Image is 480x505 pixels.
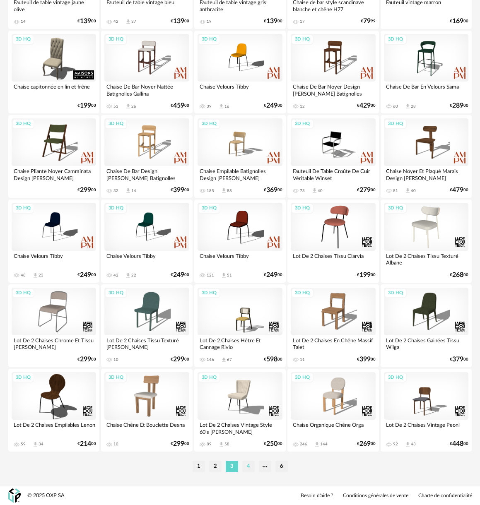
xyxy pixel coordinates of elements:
span: 399 [359,357,371,362]
div: € 00 [171,19,189,24]
div: 23 [39,273,43,278]
a: 3D HQ Lot De 2 Chaises Chrome Et Tissu [PERSON_NAME] €29900 [8,284,100,367]
span: 279 [359,188,371,193]
div: Chaise Chêne Et Bouclette Desna [104,420,189,436]
span: 299 [173,357,184,362]
div: 3D HQ [384,119,407,129]
div: 11 [300,357,305,362]
div: Chaise De Bar Design [PERSON_NAME] Batignolles [104,166,189,183]
div: 59 [21,442,26,447]
div: Lot De 2 Chaises Gainées Tissu Wilga [384,335,469,352]
div: Chaise De Bar Noyer Design [PERSON_NAME] Batignolles [291,82,376,98]
div: 28 [411,104,416,109]
a: 3D HQ Lot De 2 Chaises En Chêne Massif Talet 11 €39900 [287,284,379,367]
span: 598 [266,357,277,362]
span: 139 [80,19,91,24]
a: 3D HQ Chaise Velours Tibby 121 Download icon 51 €24900 [194,200,286,282]
span: Download icon [125,19,131,25]
a: Conditions générales de vente [343,493,408,499]
span: Download icon [221,188,227,194]
div: 89 [207,442,212,447]
li: 3 [226,461,238,472]
div: 19 [207,19,212,24]
a: 3D HQ Chaise Organique Chêne Orga 246 Download icon 144 €26900 [287,369,379,452]
a: 3D HQ Chaise Velours Tibby 48 Download icon 23 €24900 [8,200,100,282]
img: OXP [8,488,21,503]
div: 43 [411,442,416,447]
a: 3D HQ Fauteuil De Table Croûte De Cuir Véritable Winset 73 Download icon 40 €27900 [287,115,379,198]
a: 3D HQ Chaise capitonnée en lin et frêne €19900 [8,31,100,113]
span: Download icon [311,188,318,194]
div: 3D HQ [105,203,127,214]
div: € 00 [171,272,189,278]
div: Chaise De Bar En Velours Sama [384,82,469,98]
div: 185 [207,188,214,193]
div: 3D HQ [198,373,220,383]
div: 39 [207,104,212,109]
span: 269 [359,441,371,447]
div: 10 [113,357,118,362]
span: 250 [266,441,277,447]
div: 60 [393,104,398,109]
div: € 00 [77,357,96,362]
div: € 00 [171,188,189,193]
span: 249 [173,272,184,278]
div: 26 [131,104,136,109]
div: Lot De 2 Chaises Tissu Clarvia [291,251,376,267]
div: Lot De 2 Chaises Tissu Texturé Albane [384,251,469,267]
div: 92 [393,442,398,447]
a: 3D HQ Chaise De Bar Design [PERSON_NAME] Batignolles 32 Download icon 14 €39900 [101,115,193,198]
span: 299 [173,441,184,447]
div: 3D HQ [291,203,314,214]
span: 139 [266,19,277,24]
div: Chaise Velours Tibby [104,251,189,267]
div: € 00 [171,441,189,447]
div: Chaise capitonnée en lin et frêne [12,82,96,98]
span: Download icon [405,188,411,194]
div: 14 [131,188,136,193]
div: € 00 [77,272,96,278]
span: 459 [173,103,184,108]
div: 3D HQ [105,119,127,129]
a: 3D HQ Lot De 2 Chaises Hêtre Et Cannage Rivio 146 Download icon 67 €59800 [194,284,286,367]
div: 3D HQ [105,34,127,45]
a: 3D HQ Chaise Pliante Noyer Camminata Design [PERSON_NAME] €29900 [8,115,100,198]
div: 88 [227,188,232,193]
div: 40 [318,188,323,193]
div: Chaise Pliante Noyer Camminata Design [PERSON_NAME] [12,166,96,183]
div: Chaise Velours Tibby [198,82,282,98]
span: 429 [359,103,371,108]
div: Fauteuil De Table Croûte De Cuir Véritable Winset [291,166,376,183]
span: Download icon [221,357,227,363]
li: 2 [209,461,222,472]
a: 3D HQ Chaise Chêne Et Bouclette Desna 10 €29900 [101,369,193,452]
div: Chaise De Bar Noyer Nattée Batignolles Gallina [104,82,189,98]
div: 3D HQ [291,119,314,129]
div: € 00 [264,441,282,447]
div: 3D HQ [198,203,220,214]
a: 3D HQ Lot De 2 Chaises Tissu Clarvia €19900 [287,200,379,282]
a: 3D HQ Lot De 2 Chaises Vintage Style 60's [PERSON_NAME] 89 Download icon 58 €25000 [194,369,286,452]
span: 199 [359,272,371,278]
div: Lot De 2 Chaises Empilables Lenon [12,420,96,436]
div: 3D HQ [384,34,407,45]
div: 32 [113,188,118,193]
div: € 00 [357,103,376,108]
div: € 00 [171,103,189,108]
div: Lot De 2 Chaises Vintage Peoni [384,420,469,436]
span: Download icon [125,188,131,194]
div: € 00 [450,188,468,193]
span: Download icon [218,103,224,109]
div: 58 [224,442,229,447]
div: € 00 [264,19,282,24]
div: 67 [227,357,232,362]
div: Lot De 2 Chaises Chrome Et Tissu [PERSON_NAME] [12,335,96,352]
div: 3D HQ [105,288,127,298]
a: 3D HQ Chaise De Bar Noyer Design [PERSON_NAME] Batignolles 12 €42900 [287,31,379,113]
div: 3D HQ [291,34,314,45]
div: 3D HQ [291,288,314,298]
li: 6 [275,461,288,472]
div: 3D HQ [12,34,34,45]
div: € 00 [77,188,96,193]
div: 3D HQ [12,119,34,129]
